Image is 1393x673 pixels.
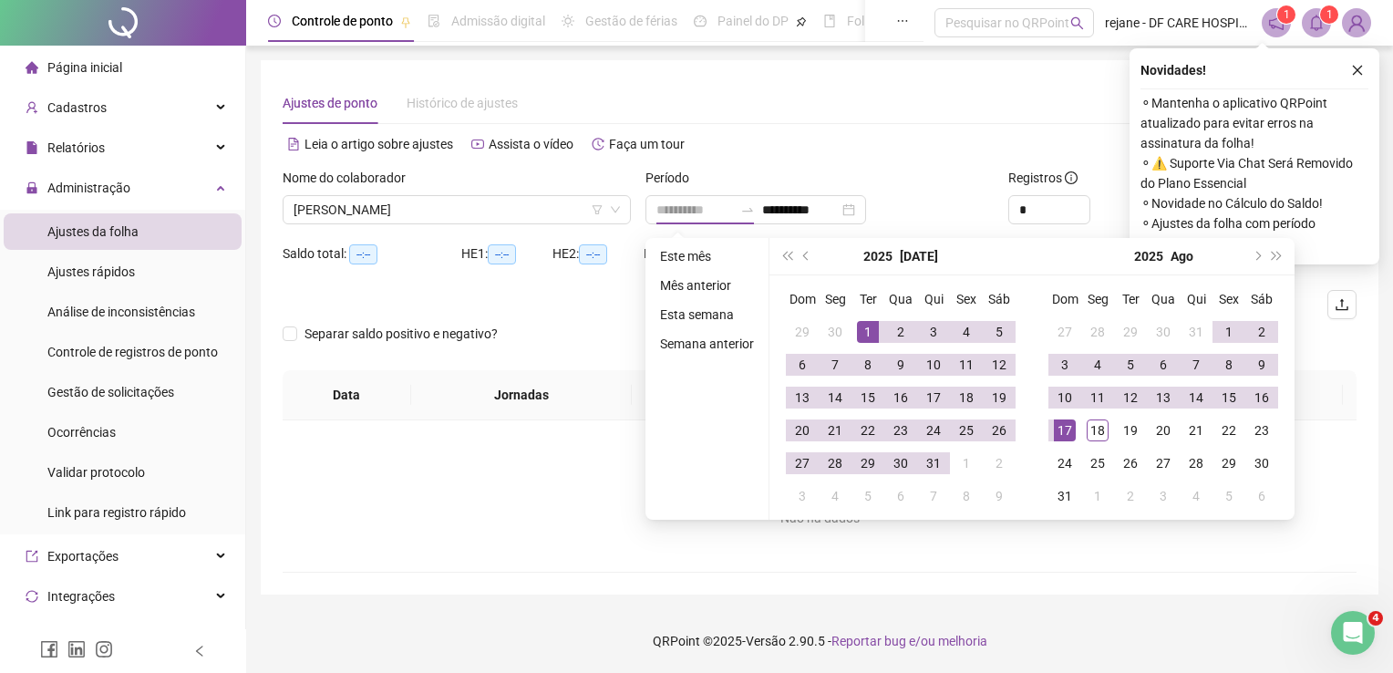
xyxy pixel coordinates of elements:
td: 2025-08-02 [1245,316,1278,348]
span: left [193,645,206,657]
div: 12 [988,354,1010,376]
span: Exportações [47,549,119,564]
div: 6 [890,485,912,507]
span: 1 [1326,8,1333,21]
span: 1 [1284,8,1290,21]
div: 6 [791,354,813,376]
span: Validar protocolo [47,465,145,480]
div: 15 [1218,387,1240,409]
td: 2025-08-28 [1180,447,1212,480]
th: Sex [950,283,983,316]
th: Sáb [983,283,1016,316]
span: Link para registro rápido [47,505,186,520]
th: Ter [1114,283,1147,316]
div: 23 [890,419,912,441]
span: filter [592,204,603,215]
td: 2025-08-22 [1212,414,1245,447]
td: 2025-08-21 [1180,414,1212,447]
div: 20 [791,419,813,441]
span: --:-- [349,244,377,264]
td: 2025-08-08 [950,480,983,513]
div: 25 [955,419,977,441]
span: book [823,15,836,27]
span: ⚬ Ajustes da folha com período ampliado! [1140,213,1368,254]
div: 28 [1087,321,1109,343]
div: 17 [923,387,944,409]
div: 4 [1185,485,1207,507]
td: 2025-08-01 [1212,316,1245,348]
iframe: Intercom live chat [1331,611,1375,655]
span: facebook [40,640,58,658]
td: 2025-08-09 [983,480,1016,513]
div: 16 [890,387,912,409]
span: info-circle [1065,171,1078,184]
button: month panel [1171,238,1193,274]
td: 2025-09-02 [1114,480,1147,513]
td: 2025-09-04 [1180,480,1212,513]
span: Controle de registros de ponto [47,345,218,359]
div: HE 1: [461,243,552,264]
button: year panel [863,238,893,274]
th: Sáb [1245,283,1278,316]
td: 2025-07-16 [884,381,917,414]
div: HE 2: [552,243,644,264]
td: 2025-07-19 [983,381,1016,414]
td: 2025-08-17 [1048,414,1081,447]
td: 2025-07-30 [1147,316,1180,348]
div: 14 [1185,387,1207,409]
div: 5 [1120,354,1141,376]
div: 3 [1054,354,1076,376]
div: 25 [1087,452,1109,474]
span: Admissão digital [451,14,545,28]
div: 27 [791,452,813,474]
td: 2025-07-05 [983,316,1016,348]
td: 2025-08-10 [1048,381,1081,414]
th: Qua [884,283,917,316]
td: 2025-08-03 [786,480,819,513]
td: 2025-08-02 [983,447,1016,480]
th: Qui [1180,283,1212,316]
div: 8 [955,485,977,507]
div: 19 [988,387,1010,409]
span: Ajustes rápidos [47,264,135,279]
span: lock [26,181,38,194]
span: Reportar bug e/ou melhoria [831,634,987,648]
div: 20 [1152,419,1174,441]
span: Painel do DP [717,14,789,28]
td: 2025-08-19 [1114,414,1147,447]
span: Ajustes de ponto [283,96,377,110]
div: 30 [1152,321,1174,343]
th: Qua [1147,283,1180,316]
div: Saldo total: [283,243,461,264]
div: 8 [857,354,879,376]
td: 2025-07-02 [884,316,917,348]
td: 2025-09-06 [1245,480,1278,513]
button: month panel [900,238,938,274]
div: 5 [988,321,1010,343]
td: 2025-09-05 [1212,480,1245,513]
img: 78809 [1343,9,1370,36]
th: Qui [917,283,950,316]
span: ellipsis [896,15,909,27]
span: Histórico de ajustes [407,96,518,110]
td: 2025-07-30 [884,447,917,480]
td: 2025-07-31 [1180,316,1212,348]
button: next-year [1246,238,1266,274]
div: 24 [923,419,944,441]
td: 2025-08-31 [1048,480,1081,513]
td: 2025-08-20 [1147,414,1180,447]
span: Gestão de férias [585,14,677,28]
td: 2025-07-23 [884,414,917,447]
td: 2025-07-25 [950,414,983,447]
sup: 1 [1320,5,1338,24]
td: 2025-07-28 [819,447,851,480]
span: --:-- [488,244,516,264]
div: 9 [988,485,1010,507]
div: 5 [1218,485,1240,507]
div: HE 3: [644,243,735,264]
span: user-add [26,101,38,114]
td: 2025-07-27 [786,447,819,480]
div: 4 [1087,354,1109,376]
th: Dom [1048,283,1081,316]
div: 1 [955,452,977,474]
